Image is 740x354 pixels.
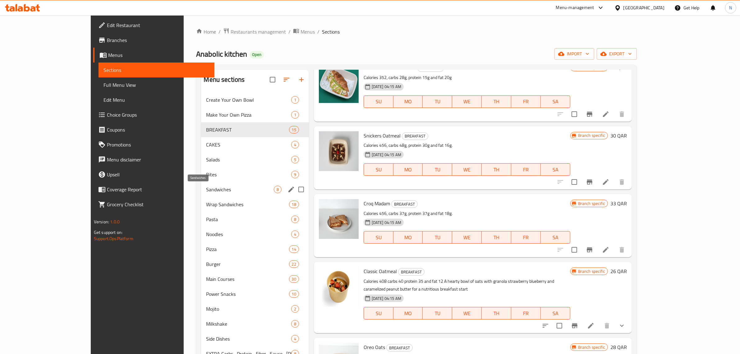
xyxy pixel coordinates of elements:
span: BREAKFAST [206,126,289,133]
button: SA [541,231,570,244]
span: SU [366,165,391,174]
button: Branch-specific-item [582,107,597,122]
span: Sections [103,66,209,74]
button: TH [482,95,511,108]
img: Classic Oatmeal [319,267,359,307]
img: Snickers Oatmeal [319,131,359,171]
span: SU [366,97,391,106]
div: Sandwiches8edit [201,182,309,197]
span: SA [543,165,568,174]
span: Create Your Own Bowl [206,96,291,104]
nav: breadcrumb [196,28,637,36]
span: Branch specific [576,133,608,138]
span: 4 [292,336,299,342]
span: Coverage Report [107,186,209,193]
div: Salads5 [201,152,309,167]
div: items [289,260,299,268]
div: items [289,275,299,283]
div: BREAKFAST [386,344,413,352]
span: FR [514,233,538,242]
a: Promotions [93,137,214,152]
a: Restaurants management [223,28,286,36]
button: SU [364,95,393,108]
div: Pizza14 [201,242,309,257]
span: BREAKFAST [402,133,428,140]
span: 18 [289,202,299,207]
button: export [597,48,637,60]
span: Branches [107,36,209,44]
span: Coupons [107,126,209,133]
span: Oreo Oats [364,342,385,352]
button: SU [364,163,393,176]
span: 4 [292,231,299,237]
span: Power Snacks [206,290,289,298]
div: items [291,141,299,148]
span: Upsell [107,171,209,178]
span: TH [484,233,509,242]
span: 4 [292,142,299,148]
div: BREAKFAST [398,268,425,276]
span: CAKES [206,141,291,148]
span: Side Dishes [206,335,291,342]
span: 10 [289,291,299,297]
span: Mojito [206,305,291,313]
span: 8 [274,187,281,193]
span: Edit Menu [103,96,209,104]
a: Menus [93,48,214,63]
a: Edit menu item [602,110,609,118]
span: Salads [206,156,291,163]
div: Wrap Sandwiches18 [201,197,309,212]
span: TH [484,309,509,318]
span: 14 [289,246,299,252]
span: Select to update [568,108,581,121]
button: MO [393,95,423,108]
button: MO [393,307,423,319]
button: sort-choices [538,318,553,333]
span: Main Courses [206,275,289,283]
button: FR [511,95,541,108]
button: MO [393,231,423,244]
a: Upsell [93,167,214,182]
a: Support.OpsPlatform [94,235,133,243]
div: items [291,171,299,178]
span: SA [543,97,568,106]
span: FR [514,97,538,106]
a: Menu disclaimer [93,152,214,167]
span: Classic Oatmeal [364,267,397,276]
button: TU [423,95,452,108]
div: Make Your Own Pizza1 [201,107,309,122]
span: Milkshake [206,320,291,328]
div: Burger22 [201,257,309,272]
div: Bites9 [201,167,309,182]
div: CAKES4 [201,137,309,152]
button: WE [452,231,482,244]
button: Branch-specific-item [582,175,597,189]
span: WE [455,97,479,106]
span: Version: [94,218,109,226]
li: / [317,28,319,35]
div: items [289,290,299,298]
span: Wrap Sandwiches [206,201,289,208]
span: export [602,50,632,58]
span: 30 [289,276,299,282]
span: Restaurants management [231,28,286,35]
span: Edit Restaurant [107,21,209,29]
button: FR [511,307,541,319]
a: Coupons [93,122,214,137]
div: items [291,216,299,223]
a: Choice Groups [93,107,214,122]
button: Add section [294,72,309,87]
a: Edit Restaurant [93,18,214,33]
div: Pasta [206,216,291,223]
span: SU [366,309,391,318]
button: FR [511,163,541,176]
span: BREAKFAST [387,344,412,352]
span: TH [484,165,509,174]
button: edit [287,185,296,194]
span: 5 [292,157,299,163]
p: Calories 352, carbs 28g, protein 15g and fat 20g [364,74,570,82]
button: show more [614,318,629,333]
